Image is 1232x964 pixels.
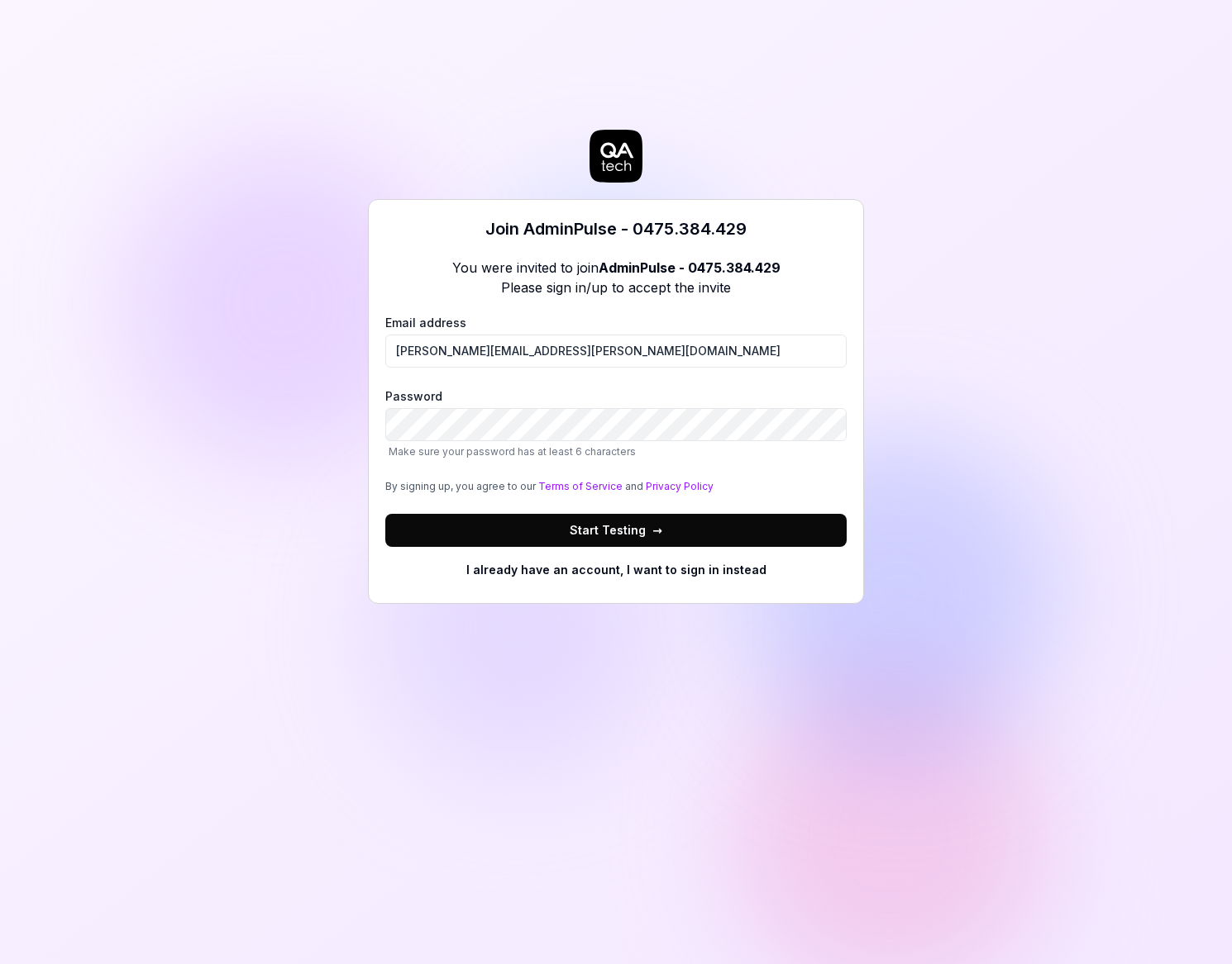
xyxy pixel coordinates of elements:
button: Start Testing→ [385,514,847,547]
label: Email address [385,314,847,368]
div: By signing up, you agree to our and [385,479,847,494]
a: Privacy Policy [646,480,714,492]
p: You were invited to join [452,258,781,278]
p: Please sign in/up to accept the invite [452,278,781,297]
input: PasswordMake sure your password has at least 6 characters [385,408,847,441]
label: Password [385,387,847,459]
span: → [652,521,662,539]
b: AdminPulse - 0475.384.429 [599,259,781,276]
h3: Join AdminPulse - 0475.384.429 [485,216,747,241]
span: Start Testing [570,521,662,539]
button: I already have an account, I want to sign in instead [385,553,847,586]
a: Terms of Service [538,480,623,492]
span: Make sure your password has at least 6 characters [389,445,636,458]
input: Email address [385,335,847,368]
